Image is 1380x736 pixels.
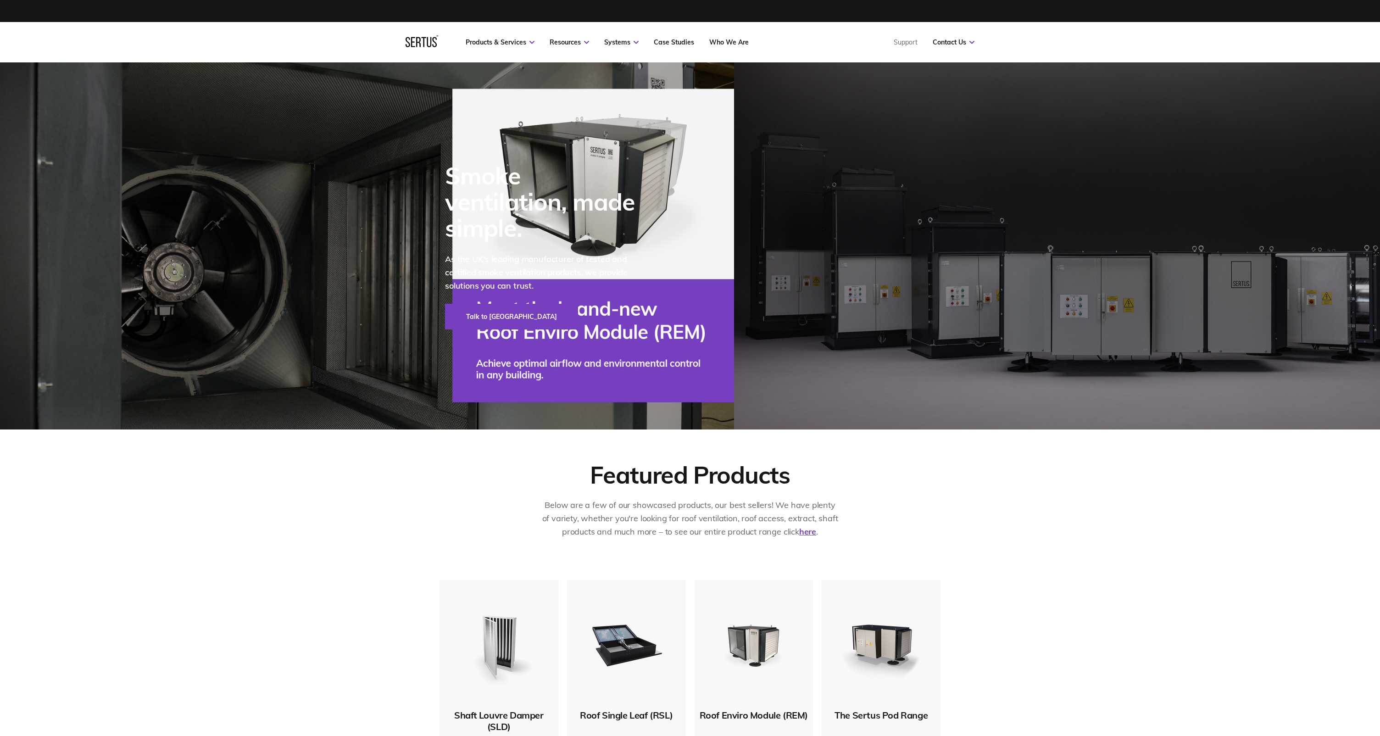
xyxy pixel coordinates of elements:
[699,709,809,721] div: Roof Enviro Module (REM)
[445,253,647,292] p: As the UK's leading manufacturer of tested and certified smoke ventilation products, we provide s...
[445,162,647,241] div: Smoke ventilation, made simple.
[894,38,918,46] a: Support
[590,460,790,490] div: Featured Products
[572,709,681,721] div: Roof Single Leaf (RSL)
[709,38,749,46] a: Who We Are
[541,499,839,538] p: Below are a few of our showcased products, our best sellers! We have plenty of variety, whether y...
[550,38,589,46] a: Resources
[654,38,694,46] a: Case Studies
[604,38,639,46] a: Systems
[799,526,816,537] a: here
[826,709,936,721] div: The Sertus Pod Range
[466,38,534,46] a: Products & Services
[445,304,578,329] a: Talk to [GEOGRAPHIC_DATA]
[933,38,974,46] a: Contact Us
[444,709,554,732] div: Shaft Louvre Damper (SLD)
